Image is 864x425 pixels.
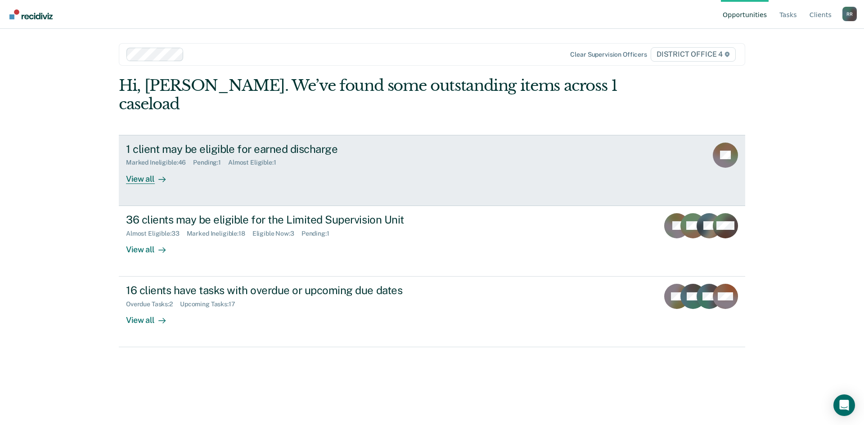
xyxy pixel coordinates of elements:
[570,51,647,58] div: Clear supervision officers
[180,300,243,308] div: Upcoming Tasks : 17
[651,47,736,62] span: DISTRICT OFFICE 4
[126,230,187,237] div: Almost Eligible : 33
[119,277,745,347] a: 16 clients have tasks with overdue or upcoming due datesOverdue Tasks:2Upcoming Tasks:17View all
[187,230,252,237] div: Marked Ineligible : 18
[119,206,745,277] a: 36 clients may be eligible for the Limited Supervision UnitAlmost Eligible:33Marked Ineligible:18...
[119,76,620,113] div: Hi, [PERSON_NAME]. We’ve found some outstanding items across 1 caseload
[126,213,442,226] div: 36 clients may be eligible for the Limited Supervision Unit
[252,230,301,237] div: Eligible Now : 3
[842,7,857,21] div: R R
[228,159,283,166] div: Almost Eligible : 1
[126,166,176,184] div: View all
[126,300,180,308] div: Overdue Tasks : 2
[126,143,442,156] div: 1 client may be eligible for earned discharge
[833,394,855,416] div: Open Intercom Messenger
[126,237,176,255] div: View all
[9,9,53,19] img: Recidiviz
[842,7,857,21] button: Profile dropdown button
[126,308,176,326] div: View all
[193,159,228,166] div: Pending : 1
[126,159,193,166] div: Marked Ineligible : 46
[126,284,442,297] div: 16 clients have tasks with overdue or upcoming due dates
[301,230,337,237] div: Pending : 1
[119,135,745,206] a: 1 client may be eligible for earned dischargeMarked Ineligible:46Pending:1Almost Eligible:1View all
